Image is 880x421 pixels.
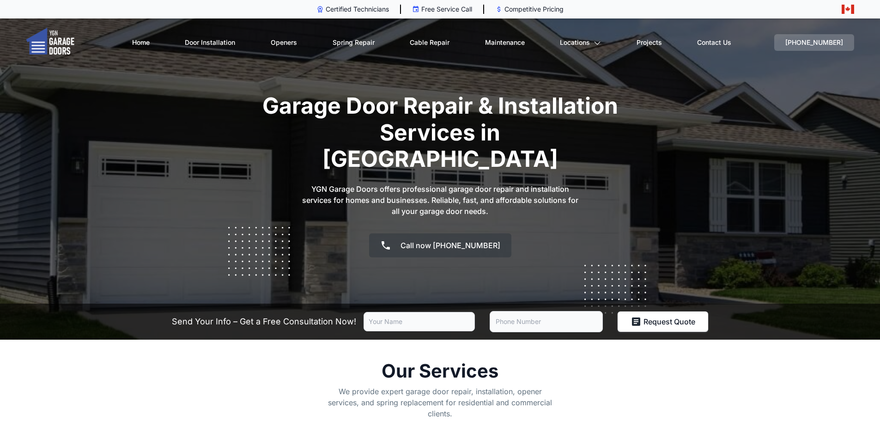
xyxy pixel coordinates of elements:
[260,92,620,172] h1: Garage Door Repair & Installation Services in [GEOGRAPHIC_DATA]
[785,38,843,46] span: [PHONE_NUMBER]
[618,311,708,332] button: Request Quote
[185,27,235,58] a: Door Installation
[326,5,389,14] p: Certified Technicians
[302,183,579,217] p: YGN Garage Doors offers professional garage door repair and installation services for homes and b...
[697,27,731,58] a: Contact Us
[132,27,150,58] a: Home
[369,233,511,257] a: Call now [PHONE_NUMBER]
[637,27,662,58] a: Projects
[172,315,356,328] p: Send Your Info – Get a Free Consultation Now!
[328,386,552,419] p: We provide expert garage door repair, installation, opener services, and spring replacement for r...
[560,27,601,58] a: Locations
[26,28,74,57] img: logo
[774,34,854,51] a: [PHONE_NUMBER]
[504,5,564,14] p: Competitive Pricing
[421,5,472,14] p: Free Service Call
[333,27,375,58] a: Spring Repair
[271,27,297,58] a: Openers
[485,27,525,58] a: Maintenance
[328,362,552,380] h2: Our Services
[364,312,475,331] input: Your Name
[410,27,449,58] a: Cable Repair
[490,311,603,332] input: Phone Number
